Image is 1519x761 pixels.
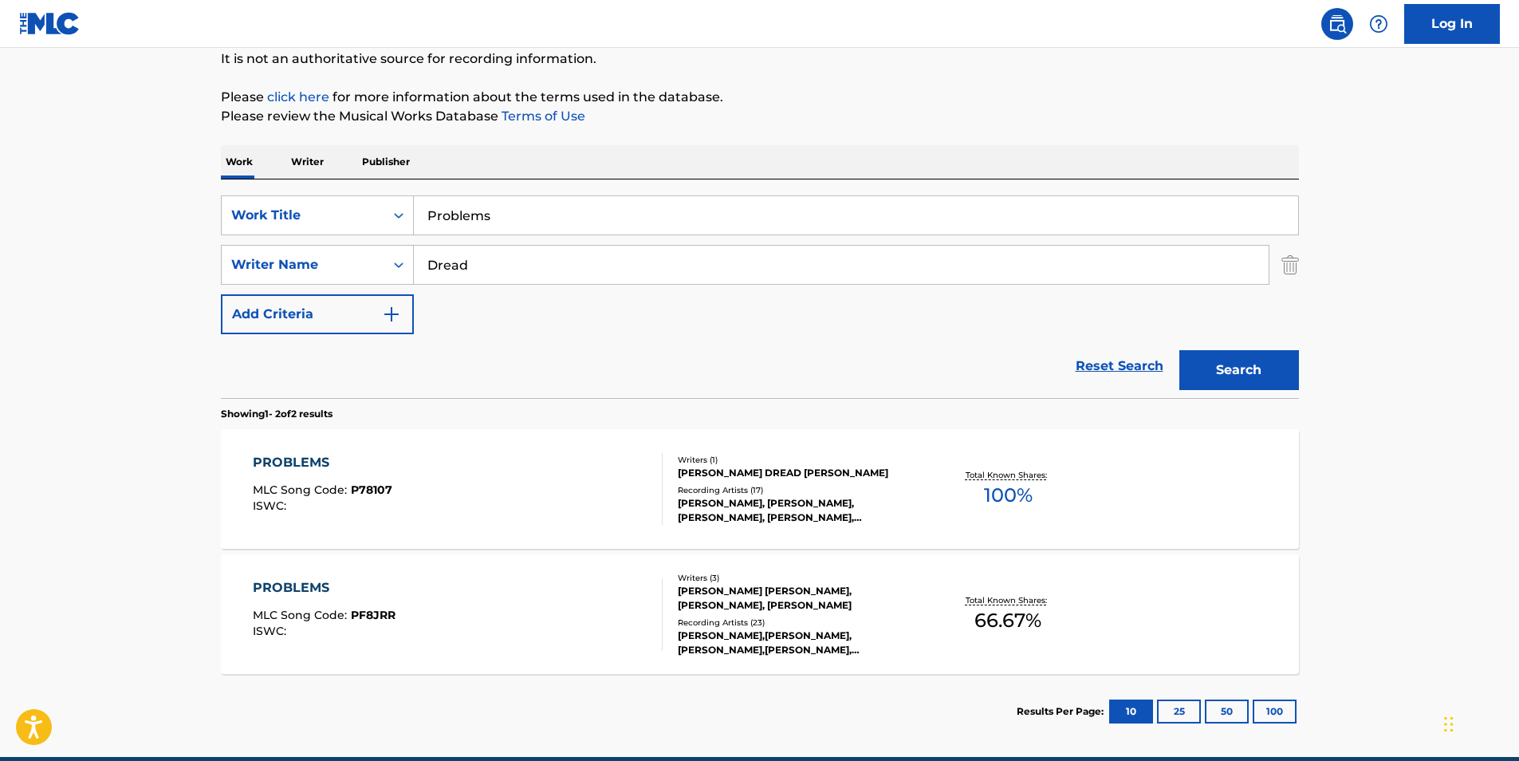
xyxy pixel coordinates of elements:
a: Reset Search [1068,349,1171,384]
p: It is not an authoritative source for recording information. [221,49,1299,69]
div: [PERSON_NAME] DREAD [PERSON_NAME] [678,466,919,480]
a: click here [267,89,329,104]
button: 25 [1157,700,1201,724]
span: PF8JRR [351,608,395,622]
p: Writer [286,145,329,179]
div: Drag [1444,700,1454,748]
div: [PERSON_NAME] [PERSON_NAME], [PERSON_NAME], [PERSON_NAME] [678,584,919,613]
button: 100 [1253,700,1297,724]
span: 66.67 % [974,606,1041,635]
span: ISWC : [253,624,290,638]
p: Total Known Shares: [966,594,1051,606]
div: PROBLEMS [253,578,395,597]
form: Search Form [221,195,1299,398]
img: help [1369,14,1388,34]
p: Results Per Page: [1017,704,1108,719]
div: Writer Name [231,255,375,274]
p: Please review the Musical Works Database [221,107,1299,126]
img: 9d2ae6d4665cec9f34b9.svg [382,305,401,324]
div: Recording Artists ( 17 ) [678,484,919,496]
p: Work [221,145,258,179]
div: Writers ( 3 ) [678,572,919,584]
div: [PERSON_NAME], [PERSON_NAME], [PERSON_NAME], [PERSON_NAME], [PERSON_NAME] [678,496,919,525]
a: Log In [1404,4,1500,44]
button: Search [1179,350,1299,390]
button: 50 [1205,700,1249,724]
a: PROBLEMSMLC Song Code:P78107ISWC:Writers (1)[PERSON_NAME] DREAD [PERSON_NAME]Recording Artists (1... [221,429,1299,549]
span: MLC Song Code : [253,483,351,497]
p: Please for more information about the terms used in the database. [221,88,1299,107]
p: Showing 1 - 2 of 2 results [221,407,333,421]
p: Total Known Shares: [966,469,1051,481]
p: Publisher [357,145,415,179]
span: 100 % [984,481,1033,510]
a: Public Search [1321,8,1353,40]
span: ISWC : [253,499,290,513]
img: MLC Logo [19,12,81,35]
iframe: Chat Widget [1439,684,1519,761]
img: search [1328,14,1347,34]
div: Writers ( 1 ) [678,454,919,466]
button: 10 [1109,700,1153,724]
div: Help [1363,8,1395,40]
div: PROBLEMS [253,453,392,472]
button: Add Criteria [221,294,414,334]
a: PROBLEMSMLC Song Code:PF8JRRISWC:Writers (3)[PERSON_NAME] [PERSON_NAME], [PERSON_NAME], [PERSON_N... [221,554,1299,674]
img: Delete Criterion [1281,245,1299,285]
span: P78107 [351,483,392,497]
div: Work Title [231,206,375,225]
div: Recording Artists ( 23 ) [678,617,919,629]
div: [PERSON_NAME],[PERSON_NAME], [PERSON_NAME],[PERSON_NAME], [PERSON_NAME],[PERSON_NAME], [PERSON_NA... [678,629,919,657]
a: Terms of Use [498,108,585,124]
span: MLC Song Code : [253,608,351,622]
